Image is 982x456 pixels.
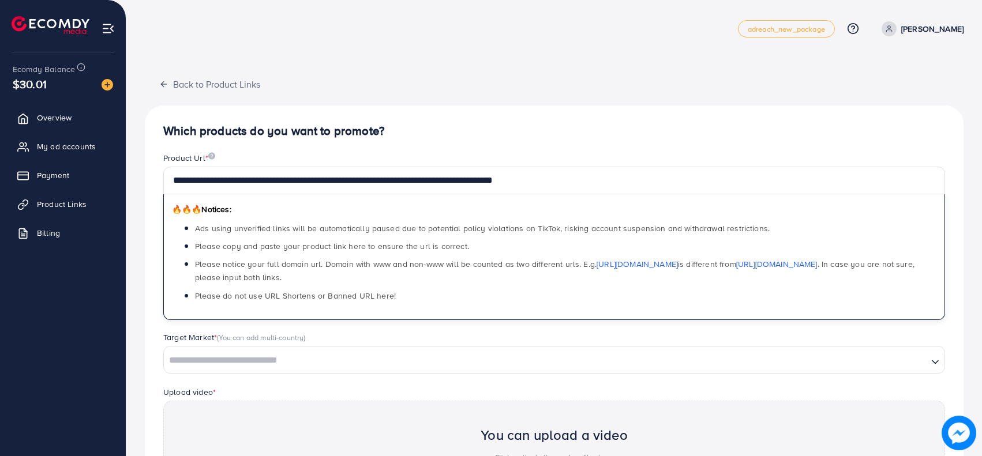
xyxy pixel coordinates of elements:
span: (You can add multi-country) [217,332,305,342]
p: [PERSON_NAME] [901,22,964,36]
img: image [102,79,113,91]
a: adreach_new_package [738,20,835,37]
a: My ad accounts [9,135,117,158]
span: Overview [37,112,72,123]
input: Search for option [165,352,927,370]
span: $30.01 [13,76,47,92]
a: [PERSON_NAME] [877,21,964,36]
a: [URL][DOMAIN_NAME] [736,258,818,270]
a: Product Links [9,193,117,216]
span: Ads using unverified links will be automatically paused due to potential policy violations on Tik... [195,223,770,234]
a: Payment [9,164,117,187]
span: Notices: [172,203,231,215]
span: Please notice your full domain url. Domain with www and non-www will be counted as two different ... [195,258,914,283]
span: Ecomdy Balance [13,63,75,75]
label: Target Market [163,331,306,343]
label: Product Url [163,152,215,164]
a: Overview [9,106,117,129]
span: Please copy and paste your product link here to ensure the url is correct. [195,240,469,252]
a: Billing [9,221,117,244]
h4: Which products do you want to promote? [163,124,945,138]
span: adreach_new_package [748,25,825,33]
button: Back to Product Links [145,71,275,96]
div: Search for option [163,346,945,374]
h2: You can upload a video [481,427,628,443]
img: logo [12,16,89,34]
span: 🔥🔥🔥 [172,203,201,215]
span: Please do not use URL Shortens or Banned URL here! [195,290,396,302]
span: Payment [37,169,69,181]
span: Billing [37,227,60,239]
span: My ad accounts [37,141,96,152]
a: [URL][DOMAIN_NAME] [597,258,678,270]
img: image [942,416,976,450]
label: Upload video [163,386,216,398]
img: menu [102,22,115,35]
span: Product Links [37,198,87,210]
img: image [208,152,215,160]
